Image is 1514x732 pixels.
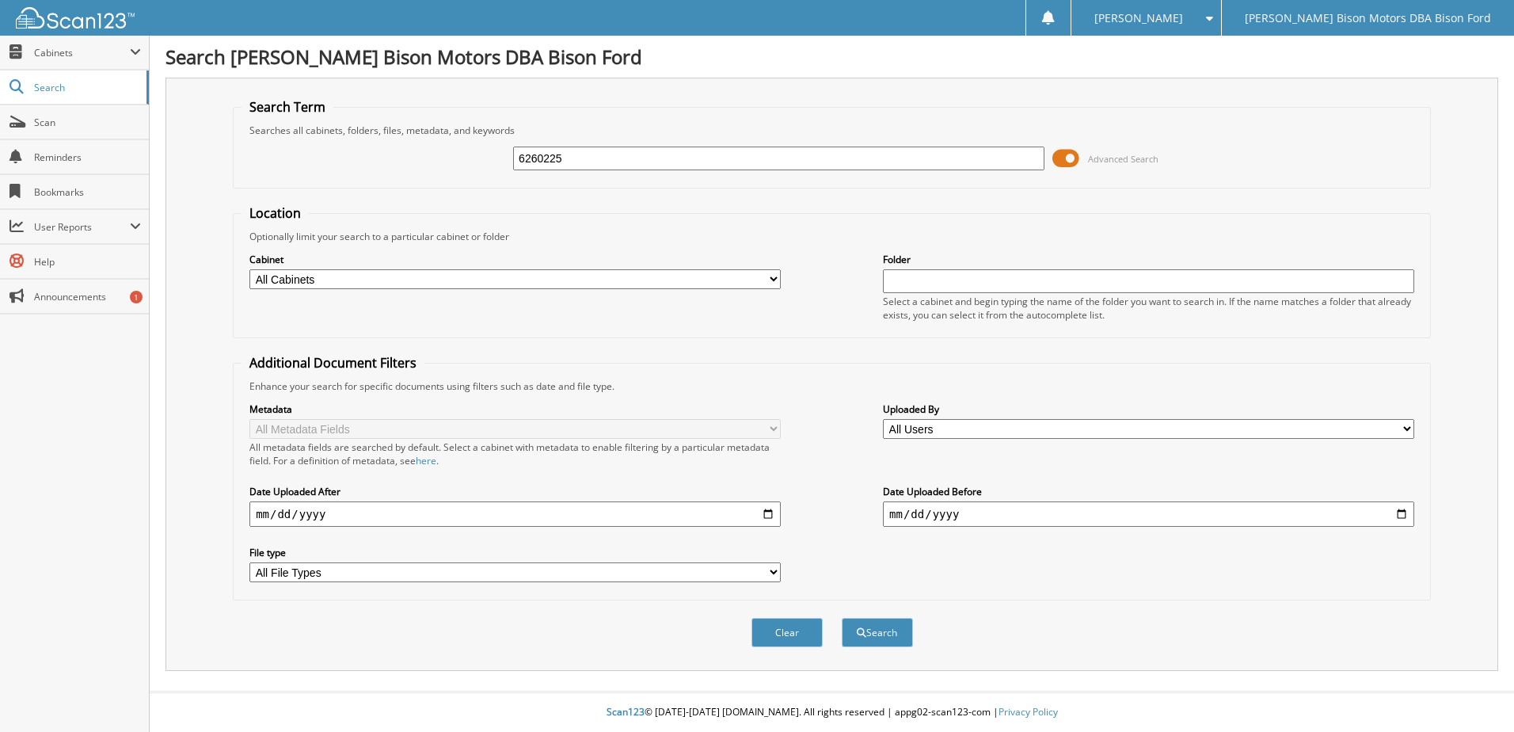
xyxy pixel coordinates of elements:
[242,379,1422,393] div: Enhance your search for specific documents using filters such as date and file type.
[1245,13,1491,23] span: [PERSON_NAME] Bison Motors DBA Bison Ford
[249,546,781,559] label: File type
[883,295,1414,322] div: Select a cabinet and begin typing the name of the folder you want to search in. If the name match...
[607,705,645,719] span: Scan123
[1088,153,1158,165] span: Advanced Search
[249,440,781,467] div: All metadata fields are searched by default. Select a cabinet with metadata to enable filtering b...
[34,46,130,59] span: Cabinets
[16,7,135,29] img: scan123-logo-white.svg
[34,220,130,234] span: User Reports
[249,402,781,416] label: Metadata
[165,44,1498,70] h1: Search [PERSON_NAME] Bison Motors DBA Bison Ford
[249,253,781,266] label: Cabinet
[416,454,436,467] a: here
[883,485,1414,498] label: Date Uploaded Before
[1094,13,1183,23] span: [PERSON_NAME]
[249,485,781,498] label: Date Uploaded After
[34,290,141,303] span: Announcements
[34,116,141,129] span: Scan
[249,501,781,527] input: start
[999,705,1058,719] a: Privacy Policy
[842,618,913,647] button: Search
[34,81,139,94] span: Search
[150,693,1514,732] div: © [DATE]-[DATE] [DOMAIN_NAME]. All rights reserved | appg02-scan123-com |
[34,185,141,199] span: Bookmarks
[34,255,141,269] span: Help
[130,291,143,303] div: 1
[751,618,823,647] button: Clear
[883,402,1414,416] label: Uploaded By
[34,151,141,164] span: Reminders
[883,501,1414,527] input: end
[242,354,424,372] legend: Additional Document Filters
[242,204,309,222] legend: Location
[242,98,333,116] legend: Search Term
[883,253,1414,266] label: Folder
[242,124,1422,137] div: Searches all cabinets, folders, files, metadata, and keywords
[242,230,1422,243] div: Optionally limit your search to a particular cabinet or folder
